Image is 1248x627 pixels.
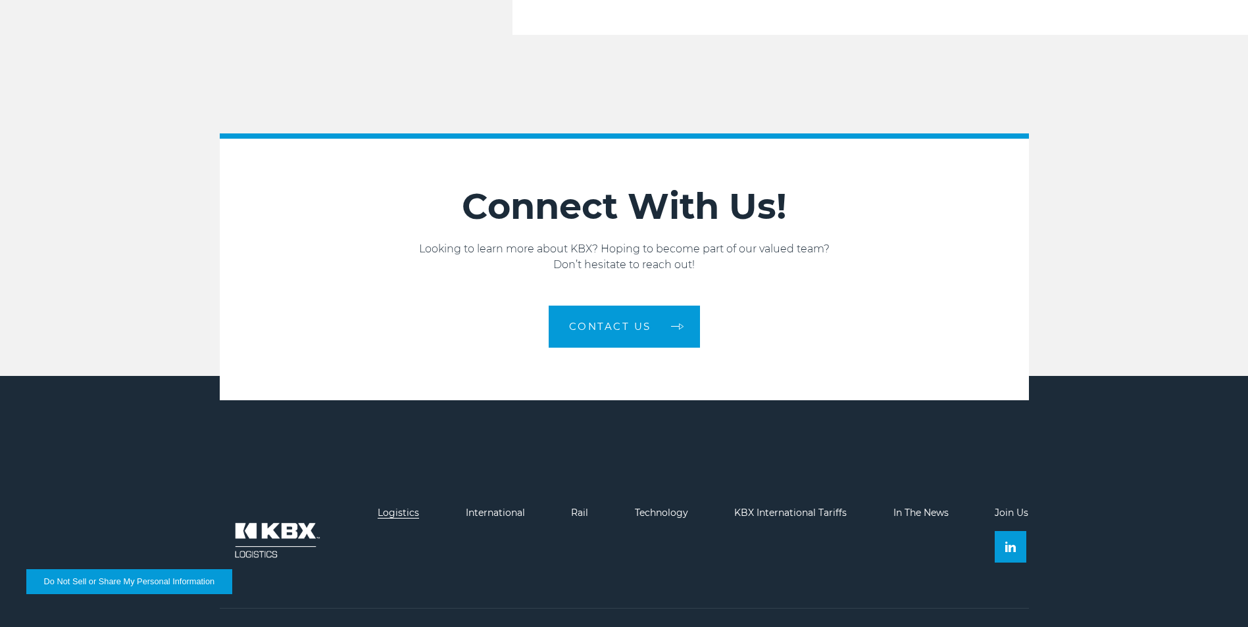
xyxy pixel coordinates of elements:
[378,507,419,519] a: Logistics
[569,321,651,331] span: Contact us
[893,507,949,519] a: In The News
[635,507,688,519] a: Technology
[220,185,1029,228] h2: Connect With Us!
[734,507,847,519] a: KBX International Tariffs
[571,507,588,519] a: Rail
[549,306,700,348] a: Contact us arrow arrow
[26,569,232,594] button: Do Not Sell or Share My Personal Information
[466,507,525,519] a: International
[1005,542,1016,552] img: Linkedin
[220,507,332,573] img: kbx logo
[220,241,1029,273] p: Looking to learn more about KBX? Hoping to become part of our valued team? Don’t hesitate to reac...
[995,507,1028,519] a: Join Us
